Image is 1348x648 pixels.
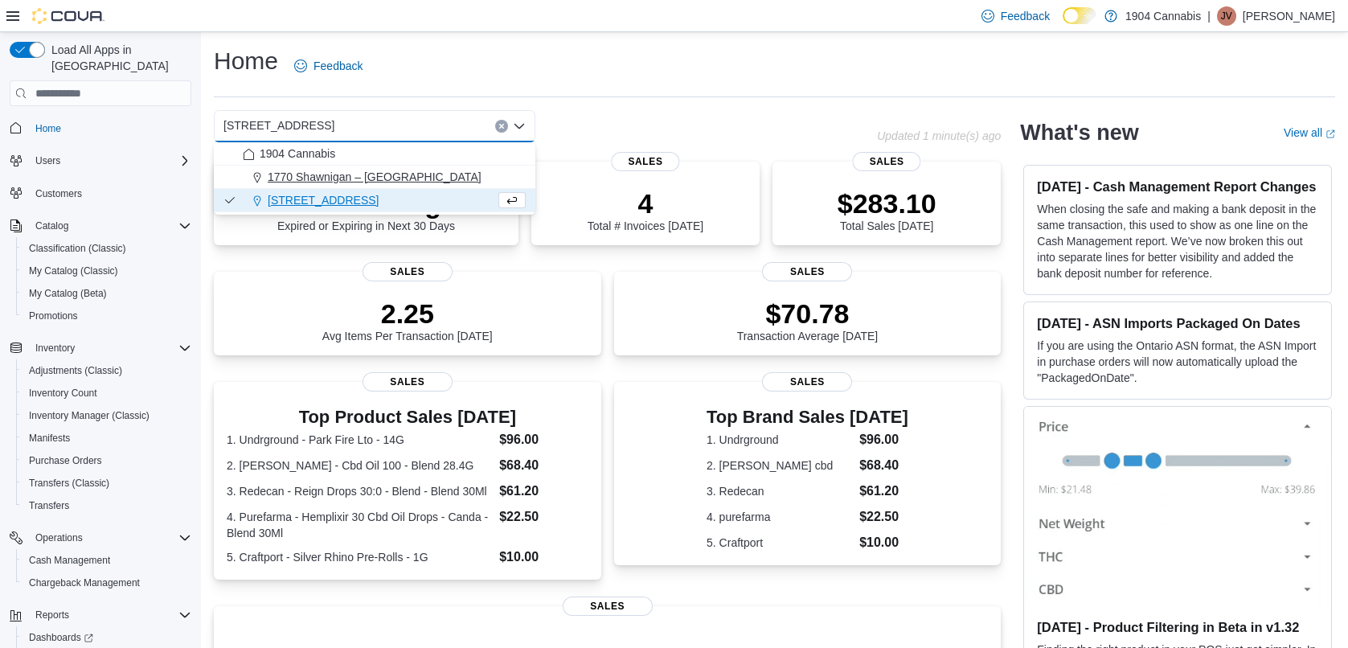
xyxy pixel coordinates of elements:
[223,116,334,135] span: [STREET_ADDRESS]
[1063,7,1096,24] input: Dark Mode
[1037,178,1318,195] h3: [DATE] - Cash Management Report Changes
[1207,6,1211,26] p: |
[35,609,69,621] span: Reports
[214,142,535,166] button: 1904 Cannabis
[23,474,191,493] span: Transfers (Classic)
[707,483,853,499] dt: 3. Redecan
[707,432,853,448] dt: 1. Undrground
[35,187,82,200] span: Customers
[611,152,679,171] span: Sales
[29,528,89,548] button: Operations
[227,549,493,565] dt: 5. Craftport - Silver Rhino Pre-Rolls - 1G
[29,477,109,490] span: Transfers (Classic)
[29,151,191,170] span: Users
[29,117,191,137] span: Home
[499,548,588,567] dd: $10.00
[260,146,335,162] span: 1904 Cannabis
[16,305,198,327] button: Promotions
[23,306,84,326] a: Promotions
[29,605,76,625] button: Reports
[23,406,156,425] a: Inventory Manager (Classic)
[29,454,102,467] span: Purchase Orders
[23,628,100,647] a: Dashboards
[499,456,588,475] dd: $68.40
[1001,8,1050,24] span: Feedback
[3,604,198,626] button: Reports
[29,216,191,236] span: Catalog
[322,297,493,330] p: 2.25
[859,533,908,552] dd: $10.00
[588,187,703,232] div: Total # Invoices [DATE]
[363,372,453,392] span: Sales
[23,429,191,448] span: Manifests
[499,482,588,501] dd: $61.20
[513,120,526,133] button: Close list of options
[1243,6,1335,26] p: [PERSON_NAME]
[32,8,104,24] img: Cova
[707,535,853,551] dt: 5. Craftport
[23,383,104,403] a: Inventory Count
[1037,315,1318,331] h3: [DATE] - ASN Imports Packaged On Dates
[499,430,588,449] dd: $96.00
[35,154,60,167] span: Users
[16,260,198,282] button: My Catalog (Classic)
[16,382,198,404] button: Inventory Count
[3,182,198,205] button: Customers
[214,166,535,189] button: 1770 Shawnigan – [GEOGRAPHIC_DATA]
[214,189,535,212] button: [STREET_ADDRESS]
[16,572,198,594] button: Chargeback Management
[29,432,70,445] span: Manifests
[23,361,129,380] a: Adjustments (Classic)
[16,237,198,260] button: Classification (Classic)
[16,427,198,449] button: Manifests
[1063,24,1063,25] span: Dark Mode
[29,554,110,567] span: Cash Management
[29,119,68,138] a: Home
[1125,6,1201,26] p: 1904 Cannabis
[23,429,76,448] a: Manifests
[23,239,191,258] span: Classification (Classic)
[29,338,191,358] span: Inventory
[23,496,191,515] span: Transfers
[29,409,150,422] span: Inventory Manager (Classic)
[23,628,191,647] span: Dashboards
[45,42,191,74] span: Load All Apps in [GEOGRAPHIC_DATA]
[1221,6,1232,26] span: JV
[288,50,369,82] a: Feedback
[3,150,198,172] button: Users
[838,187,936,232] div: Total Sales [DATE]
[35,342,75,355] span: Inventory
[29,499,69,512] span: Transfers
[227,457,493,474] dt: 2. [PERSON_NAME] - Cbd Oil 100 - Blend 28.4G
[322,297,493,342] div: Avg Items Per Transaction [DATE]
[29,528,191,548] span: Operations
[268,192,379,208] span: [STREET_ADDRESS]
[707,408,908,427] h3: Top Brand Sales [DATE]
[1037,338,1318,386] p: If you are using the Ontario ASN format, the ASN Import in purchase orders will now automatically...
[313,58,363,74] span: Feedback
[877,129,1001,142] p: Updated 1 minute(s) ago
[495,120,508,133] button: Clear input
[762,372,852,392] span: Sales
[29,151,67,170] button: Users
[35,122,61,135] span: Home
[1037,619,1318,635] h3: [DATE] - Product Filtering in Beta in v1.32
[1217,6,1236,26] div: Jeffrey Villeneuve
[227,432,493,448] dt: 1. Undrground - Park Fire Lto - 14G
[29,338,81,358] button: Inventory
[29,310,78,322] span: Promotions
[23,284,113,303] a: My Catalog (Beta)
[29,287,107,300] span: My Catalog (Beta)
[838,187,936,219] p: $283.10
[23,361,191,380] span: Adjustments (Classic)
[737,297,879,342] div: Transaction Average [DATE]
[29,265,118,277] span: My Catalog (Classic)
[23,383,191,403] span: Inventory Count
[1020,120,1138,146] h2: What's new
[1284,126,1335,139] a: View allExternal link
[3,527,198,549] button: Operations
[29,631,93,644] span: Dashboards
[563,597,653,616] span: Sales
[1037,201,1318,281] p: When closing the safe and making a bank deposit in the same transaction, this used to show as one...
[23,551,191,570] span: Cash Management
